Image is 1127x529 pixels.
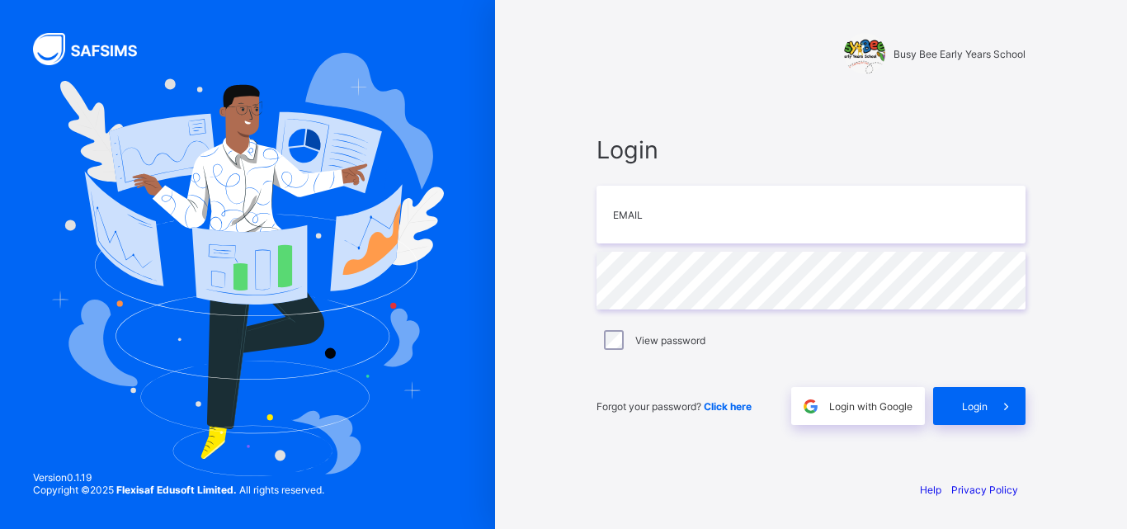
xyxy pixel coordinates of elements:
span: Copyright © 2025 All rights reserved. [33,484,324,496]
span: Login with Google [829,400,912,413]
img: SAFSIMS Logo [33,33,157,65]
a: Privacy Policy [951,484,1018,496]
label: View password [635,334,705,347]
a: Click here [704,400,752,413]
img: google.396cfc9801f0270233282035f929180a.svg [801,397,820,416]
span: Login [597,135,1026,164]
img: Hero Image [51,53,444,475]
strong: Flexisaf Edusoft Limited. [116,484,237,496]
a: Help [920,484,941,496]
span: Version 0.1.19 [33,471,324,484]
span: Forgot your password? [597,400,752,413]
span: Login [962,400,988,413]
span: Busy Bee Early Years School [894,48,1026,60]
